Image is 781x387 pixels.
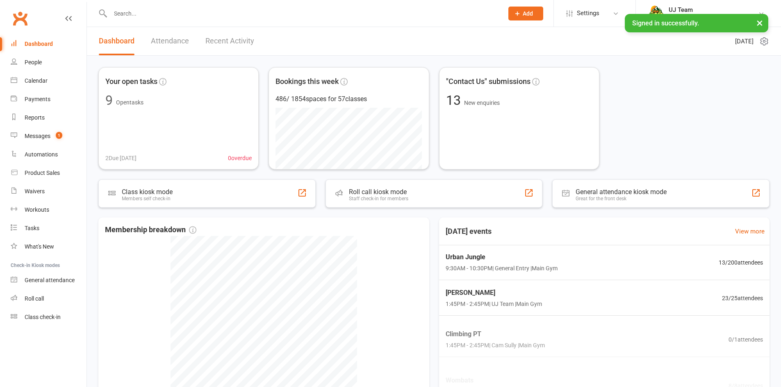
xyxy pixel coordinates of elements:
[56,132,62,139] span: 1
[446,287,542,298] span: [PERSON_NAME]
[719,258,763,267] span: 13 / 200 attendees
[523,10,533,17] span: Add
[446,329,545,339] span: Climbing PT
[669,6,758,14] div: UJ Team
[11,145,87,164] a: Automations
[25,295,44,302] div: Roll call
[508,7,543,20] button: Add
[439,224,498,239] h3: [DATE] events
[446,93,464,108] span: 13
[11,164,87,182] a: Product Sales
[349,188,408,196] div: Roll call kiosk mode
[116,99,143,106] span: Open tasks
[105,94,113,107] div: 9
[576,188,667,196] div: General attendance kiosk mode
[11,201,87,219] a: Workouts
[108,8,498,19] input: Search...
[25,133,50,139] div: Messages
[25,170,60,176] div: Product Sales
[464,100,500,106] span: New enquiries
[577,4,599,23] span: Settings
[446,264,558,273] span: 9:30AM - 10:30PM | General Entry | Main Gym
[446,299,542,308] span: 1:45PM - 2:45PM | UJ Team | Main Gym
[122,188,173,196] div: Class kiosk mode
[10,8,30,29] a: Clubworx
[25,277,75,283] div: General attendance
[105,154,137,163] span: 2 Due [DATE]
[276,76,339,88] span: Bookings this week
[576,196,667,201] div: Great for the front desk
[11,53,87,72] a: People
[752,14,767,32] button: ×
[446,341,545,350] span: 1:45PM - 2:45PM | Cam Sully | Main Gym
[446,252,558,263] span: Urban Jungle
[722,294,763,303] span: 23 / 25 attendees
[25,41,53,47] div: Dashboard
[25,188,45,195] div: Waivers
[632,19,699,27] span: Signed in successfully.
[446,375,542,386] span: Wombats
[25,96,50,102] div: Payments
[11,90,87,109] a: Payments
[99,27,134,55] a: Dashboard
[729,335,763,344] span: 0 / 1 attendees
[276,94,422,104] div: 486 / 1854 spaces for 57 classes
[11,35,87,53] a: Dashboard
[25,77,48,84] div: Calendar
[11,109,87,127] a: Reports
[25,151,58,158] div: Automations
[25,314,61,320] div: Class check-in
[11,238,87,256] a: What's New
[669,14,758,21] div: Urban Jungle Indoor Rock Climbing
[11,219,87,238] a: Tasks
[228,154,252,163] span: 0 overdue
[11,290,87,308] a: Roll call
[25,114,45,121] div: Reports
[735,226,765,236] a: View more
[349,196,408,201] div: Staff check-in for members
[735,36,754,46] span: [DATE]
[25,206,49,213] div: Workouts
[11,182,87,201] a: Waivers
[25,59,42,66] div: People
[105,76,157,88] span: Your open tasks
[151,27,189,55] a: Attendance
[446,76,531,88] span: "Contact Us" submissions
[25,225,39,231] div: Tasks
[11,308,87,326] a: Class kiosk mode
[122,196,173,201] div: Members self check-in
[648,5,665,22] img: thumb_image1578111135.png
[205,27,254,55] a: Recent Activity
[11,271,87,290] a: General attendance kiosk mode
[105,224,196,236] span: Membership breakdown
[25,243,54,250] div: What's New
[11,72,87,90] a: Calendar
[11,127,87,145] a: Messages 1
